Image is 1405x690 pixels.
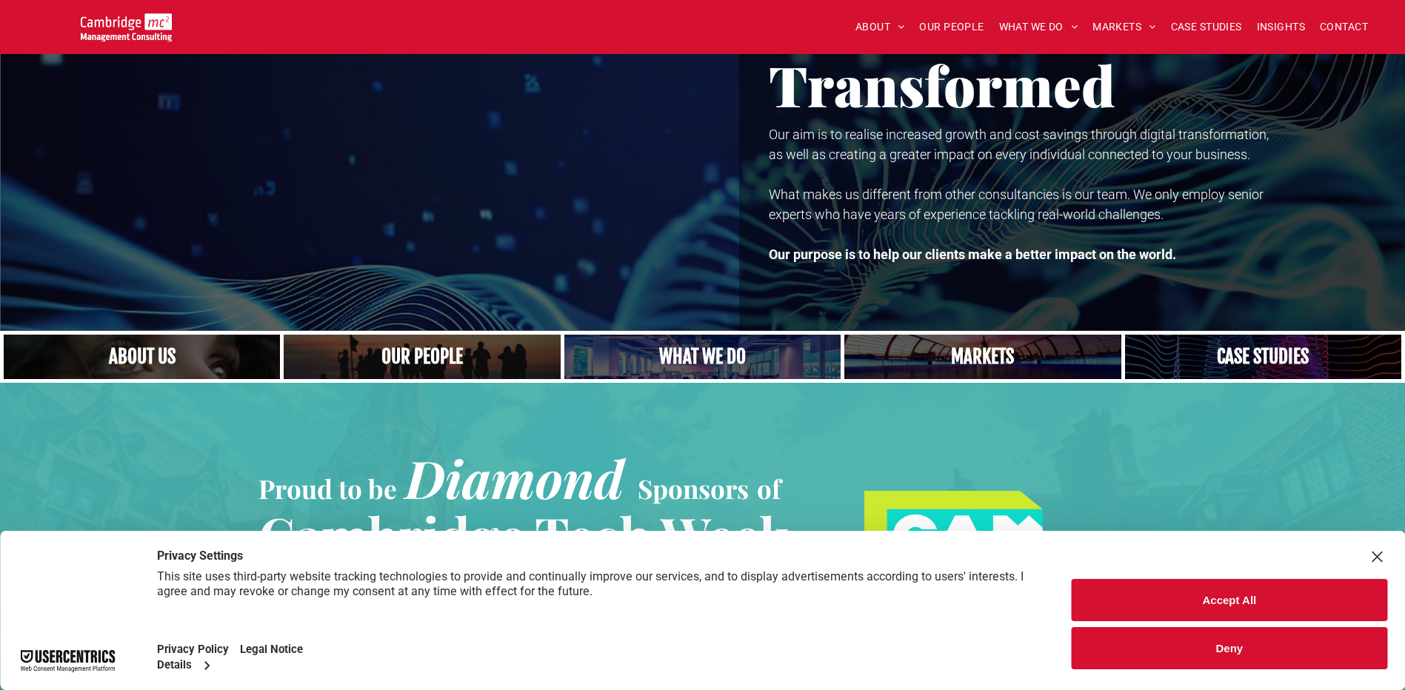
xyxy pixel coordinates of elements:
img: Go to Homepage [81,13,172,41]
span: Transformed [769,47,1115,121]
a: OUR PEOPLE [912,16,991,38]
a: A crowd in silhouette at sunset, on a rise or lookout point [284,335,560,379]
a: Telecoms | Decades of Experience Across Multiple Industries & Regions [844,335,1121,379]
span: of [757,471,781,506]
span: What makes us different from other consultancies is our team. We only employ senior experts who h... [769,187,1264,222]
strong: Our purpose is to help our clients make a better impact on the world. [769,247,1176,262]
span: Sponsors [638,471,749,506]
a: ABOUT [848,16,912,38]
span: Proud to be [258,471,397,506]
a: MARKETS [1085,16,1163,38]
a: Your Business Transformed | Cambridge Management Consulting [81,16,172,31]
span: Cambridge Tech Week [258,500,790,569]
a: WHAT WE DO [992,16,1086,38]
a: CASE STUDIES [1164,16,1249,38]
a: CASE STUDIES | See an Overview of All Our Case Studies | Cambridge Management Consulting [1125,335,1401,379]
span: Our aim is to realise increased growth and cost savings through digital transformation, as well a... [769,127,1269,162]
a: INSIGHTS [1249,16,1312,38]
a: A yoga teacher lifting his whole body off the ground in the peacock pose [564,335,841,379]
a: Close up of woman's face, centered on her eyes [4,335,280,379]
a: CONTACT [1312,16,1375,38]
img: #CAMTECHWEEK logo, Procurement [864,491,1066,646]
span: Diamond [405,443,624,512]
